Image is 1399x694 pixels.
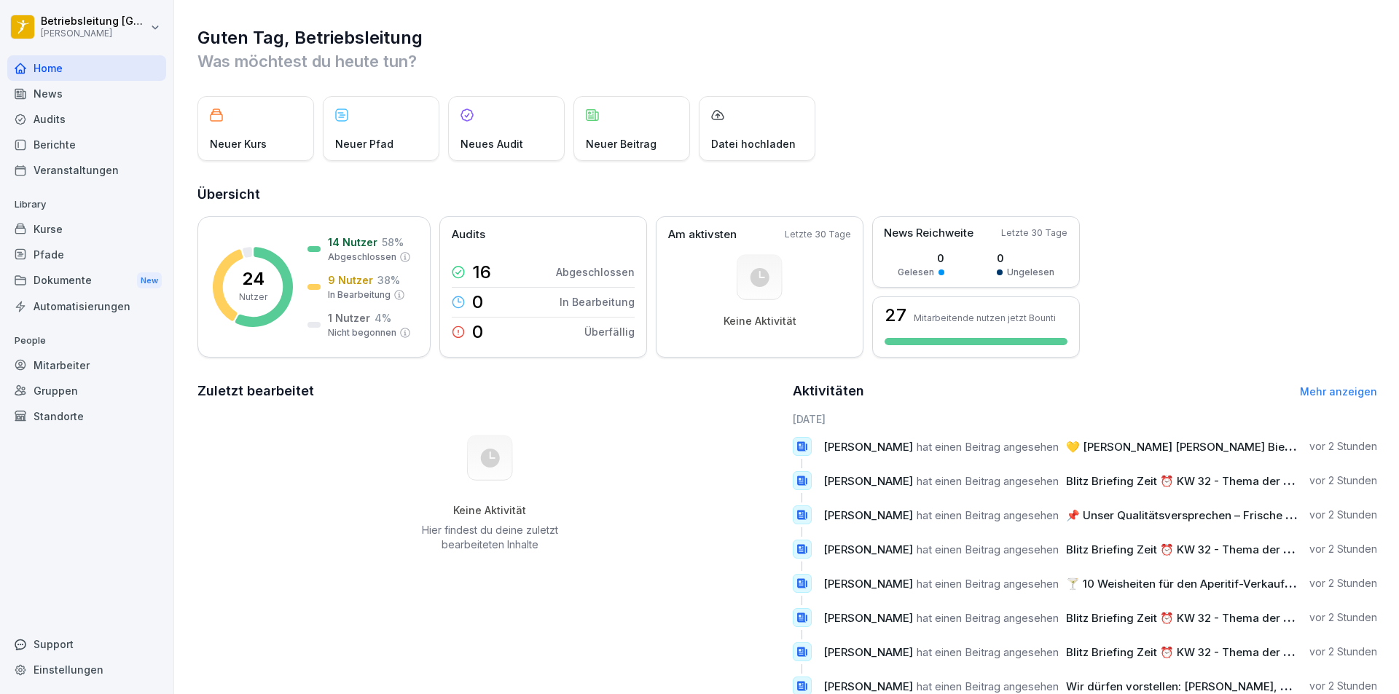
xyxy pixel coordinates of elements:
p: 0 [997,251,1054,266]
div: Support [7,631,166,657]
a: Mitarbeiter [7,352,166,378]
h2: Zuletzt bearbeitet [197,381,783,401]
p: vor 2 Stunden [1309,439,1377,454]
a: Berichte [7,132,166,157]
p: Neues Audit [461,136,523,151]
span: hat einen Beitrag angesehen [917,474,1059,488]
div: New [137,272,162,289]
span: hat einen Beitrag angesehen [917,508,1059,522]
h1: Guten Tag, Betriebsleitung [197,26,1377,50]
p: Neuer Kurs [210,136,267,151]
a: Einstellungen [7,657,166,682]
p: In Bearbeitung [328,288,391,301]
span: [PERSON_NAME] [823,611,913,625]
p: vor 2 Stunden [1309,576,1377,591]
a: Kurse [7,216,166,242]
span: [PERSON_NAME] [823,577,913,591]
span: Blitz Briefing Zeit ⏰ KW 32 - Thema der Woche: Salate [1066,611,1359,625]
span: Blitz Briefing Zeit ⏰ KW 32 - Thema der Woche: Salate [1066,645,1359,659]
span: hat einen Beitrag angesehen [917,543,1059,556]
p: 16 [472,264,491,281]
p: Ungelesen [1007,266,1054,279]
p: Gelesen [898,266,934,279]
a: Standorte [7,403,166,429]
p: In Bearbeitung [560,294,635,309]
a: Home [7,55,166,81]
p: Keine Aktivität [724,315,796,328]
h2: Aktivitäten [793,381,864,401]
p: vor 2 Stunden [1309,473,1377,488]
p: People [7,329,166,352]
p: vor 2 Stunden [1309,508,1377,522]
span: hat einen Beitrag angesehen [917,577,1059,591]
a: Gruppen [7,378,166,403]
p: Am aktivsten [668,226,737,243]
span: [PERSON_NAME] [823,645,913,659]
p: [PERSON_NAME] [41,28,147,39]
h2: Übersicht [197,184,1377,205]
p: Überfällig [584,324,635,339]
p: 1 Nutzer [328,310,370,326]
a: Veranstaltungen [7,157,166,183]
span: [PERSON_NAME] [823,508,913,522]
span: hat einen Beitrag angesehen [917,440,1059,454]
a: Mehr anzeigen [1300,385,1377,398]
p: Was möchtest du heute tun? [197,50,1377,73]
span: [PERSON_NAME] [823,440,913,454]
p: 14 Nutzer [328,234,377,250]
a: Audits [7,106,166,132]
p: 0 [472,293,483,311]
p: Abgeschlossen [556,264,635,280]
p: Nicht begonnen [328,326,396,339]
h6: [DATE] [793,411,1378,427]
p: vor 2 Stunden [1309,644,1377,659]
h5: Keine Aktivität [416,504,563,517]
p: News Reichweite [884,225,973,242]
p: Neuer Pfad [335,136,393,151]
p: 4 % [375,310,391,326]
p: 0 [898,251,944,266]
a: Automatisierungen [7,293,166,319]
p: Betriebsleitung [GEOGRAPHIC_DATA] [41,15,147,28]
div: News [7,81,166,106]
p: Hier findest du deine zuletzt bearbeiteten Inhalte [416,523,563,552]
p: Datei hochladen [711,136,796,151]
span: hat einen Beitrag angesehen [917,679,1059,693]
span: [PERSON_NAME] [823,679,913,693]
p: Audits [452,226,485,243]
div: Dokumente [7,267,166,294]
p: vor 2 Stunden [1309,610,1377,625]
span: Blitz Briefing Zeit ⏰ KW 32 - Thema der Woche: Salate [1066,543,1359,556]
p: 9 Nutzer [328,272,373,288]
span: hat einen Beitrag angesehen [917,645,1059,659]
h3: 27 [885,307,906,324]
p: Letzte 30 Tage [785,228,851,241]
span: [PERSON_NAME] [823,543,913,556]
span: hat einen Beitrag angesehen [917,611,1059,625]
a: DokumenteNew [7,267,166,294]
p: 24 [242,270,264,288]
p: Abgeschlossen [328,251,396,264]
p: vor 2 Stunden [1309,679,1377,693]
span: [PERSON_NAME] [823,474,913,488]
p: 58 % [382,234,404,250]
p: Letzte 30 Tage [1001,226,1067,240]
p: 0 [472,323,483,341]
p: Nutzer [239,291,267,304]
span: Blitz Briefing Zeit ⏰ KW 32 - Thema der Woche: Salate [1066,474,1359,488]
p: 38 % [377,272,400,288]
p: Library [7,193,166,216]
a: Pfade [7,242,166,267]
p: Mitarbeitende nutzen jetzt Bounti [914,312,1056,323]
